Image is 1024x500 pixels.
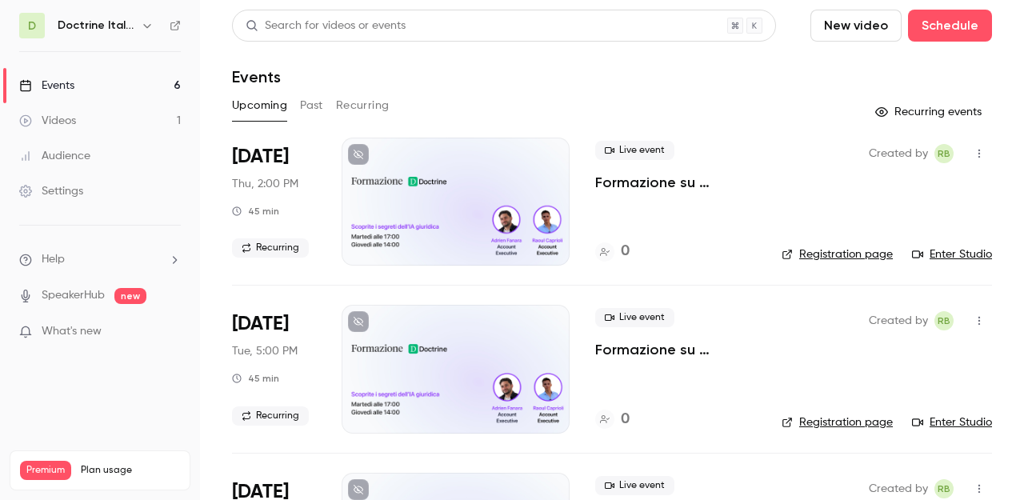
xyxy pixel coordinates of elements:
[232,305,316,433] div: Sep 9 Tue, 5:00 PM (Europe/Paris)
[595,340,756,359] a: Formazione su Doctrine
[58,18,134,34] h6: Doctrine Italia Formation Avocat
[868,99,992,125] button: Recurring events
[232,138,316,266] div: Sep 4 Thu, 2:00 PM (Europe/Paris)
[19,183,83,199] div: Settings
[232,67,281,86] h1: Events
[912,414,992,430] a: Enter Studio
[934,144,954,163] span: Romain Ballereau
[810,10,902,42] button: New video
[19,113,76,129] div: Videos
[232,406,309,426] span: Recurring
[912,246,992,262] a: Enter Studio
[20,461,71,480] span: Premium
[232,144,289,170] span: [DATE]
[595,409,630,430] a: 0
[232,205,279,218] div: 45 min
[232,372,279,385] div: 45 min
[19,251,181,268] li: help-dropdown-opener
[81,464,180,477] span: Plan usage
[869,144,928,163] span: Created by
[246,18,406,34] div: Search for videos or events
[869,479,928,498] span: Created by
[42,287,105,304] a: SpeakerHub
[869,311,928,330] span: Created by
[336,93,390,118] button: Recurring
[782,246,893,262] a: Registration page
[42,251,65,268] span: Help
[232,238,309,258] span: Recurring
[595,476,674,495] span: Live event
[934,311,954,330] span: Romain Ballereau
[162,325,181,339] iframe: Noticeable Trigger
[938,311,950,330] span: RB
[232,93,287,118] button: Upcoming
[42,323,102,340] span: What's new
[595,308,674,327] span: Live event
[621,241,630,262] h4: 0
[934,479,954,498] span: Romain Ballereau
[938,144,950,163] span: RB
[232,343,298,359] span: Tue, 5:00 PM
[19,78,74,94] div: Events
[19,148,90,164] div: Audience
[908,10,992,42] button: Schedule
[114,288,146,304] span: new
[28,18,36,34] span: D
[595,173,756,192] a: Formazione su Doctrine
[232,176,298,192] span: Thu, 2:00 PM
[938,479,950,498] span: RB
[595,241,630,262] a: 0
[595,141,674,160] span: Live event
[782,414,893,430] a: Registration page
[300,93,323,118] button: Past
[621,409,630,430] h4: 0
[232,311,289,337] span: [DATE]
